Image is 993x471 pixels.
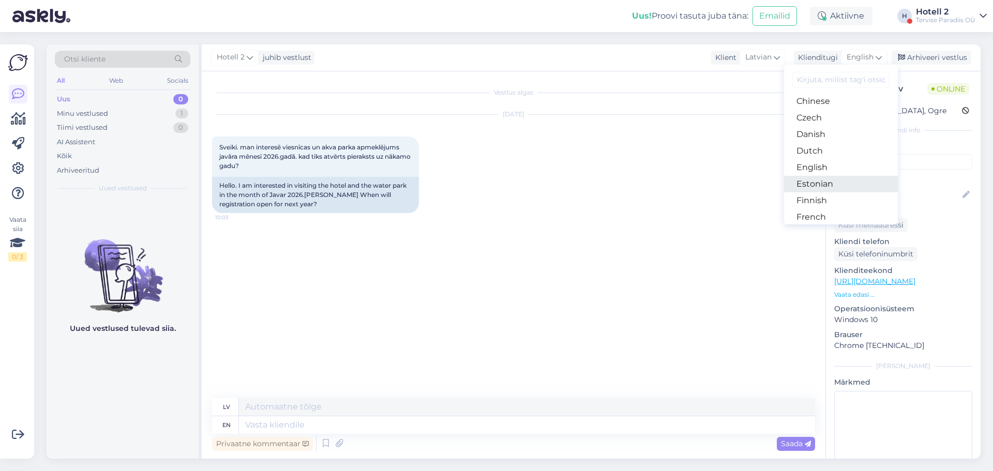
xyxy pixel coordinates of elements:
a: Finnish [784,192,898,209]
div: Tiimi vestlused [57,123,108,133]
p: Operatsioonisüsteem [834,303,972,314]
div: Privaatne kommentaar [212,437,313,451]
span: Saada [781,439,811,448]
div: AI Assistent [57,137,95,147]
div: Klient [711,52,736,63]
span: Hotell 2 [217,52,245,63]
span: Otsi kliente [64,54,106,65]
div: lv [223,398,230,416]
div: Küsi telefoninumbrit [834,247,917,261]
div: Kliendi info [834,126,972,135]
div: Hello. I am interested in visiting the hotel and the water park in the month of Javar 2026.[PERSO... [212,177,419,213]
span: Online [927,83,969,95]
a: English [784,159,898,176]
div: en [222,416,231,434]
p: Klienditeekond [834,265,972,276]
p: Brauser [834,329,972,340]
img: Askly Logo [8,53,28,72]
div: Klienditugi [794,52,838,63]
div: Proovi tasuta juba täna: [632,10,748,22]
div: Minu vestlused [57,109,108,119]
p: Kliendi tag'id [834,141,972,152]
button: Emailid [753,6,797,26]
div: Socials [165,74,190,87]
div: Vaata siia [8,215,27,262]
div: 0 / 3 [8,252,27,262]
input: Kirjuta, millist tag'i otsid [792,72,890,88]
p: Kliendi email [834,207,972,218]
div: H [897,9,912,23]
p: Märkmed [834,377,972,388]
div: All [55,74,67,87]
p: Kliendi nimi [834,174,972,185]
a: [URL][DOMAIN_NAME] [834,277,915,286]
div: [DATE] [212,110,815,119]
div: juhib vestlust [259,52,311,63]
span: Sveiki. man interesē viesnīcas un akva parka apmeklējums javāra mēnesī 2026.gadā. kad tiks atvērt... [219,143,412,170]
input: Lisa nimi [835,189,960,201]
div: Tervise Paradiis OÜ [916,16,975,24]
div: Arhiveeritud [57,165,99,176]
span: Latvian [745,52,772,63]
p: Vaata edasi ... [834,290,972,299]
div: Uus [57,94,70,104]
a: Dutch [784,143,898,159]
div: [PERSON_NAME] [834,361,972,371]
span: English [847,52,874,63]
img: No chats [47,221,199,314]
div: Hotell 2 [916,8,975,16]
a: Chinese [784,93,898,110]
div: 0 [173,94,188,104]
input: Lisa tag [834,154,972,170]
span: 10:03 [215,214,254,221]
a: French [784,209,898,225]
a: Czech [784,110,898,126]
div: Küsi meiliaadressi [834,218,908,232]
p: Kliendi telefon [834,236,972,247]
div: 0 [173,123,188,133]
div: Arhiveeri vestlus [892,51,971,65]
a: Estonian [784,176,898,192]
div: Kõik [57,151,72,161]
p: Windows 10 [834,314,972,325]
div: Aktiivne [809,7,872,25]
a: Hotell 2Tervise Paradiis OÜ [916,8,987,24]
p: Uued vestlused tulevad siia. [70,323,176,334]
p: Chrome [TECHNICAL_ID] [834,340,972,351]
div: Web [107,74,125,87]
span: Uued vestlused [99,184,147,193]
a: Danish [784,126,898,143]
div: 1 [175,109,188,119]
b: Uus! [632,11,652,21]
div: Vestlus algas [212,88,815,97]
